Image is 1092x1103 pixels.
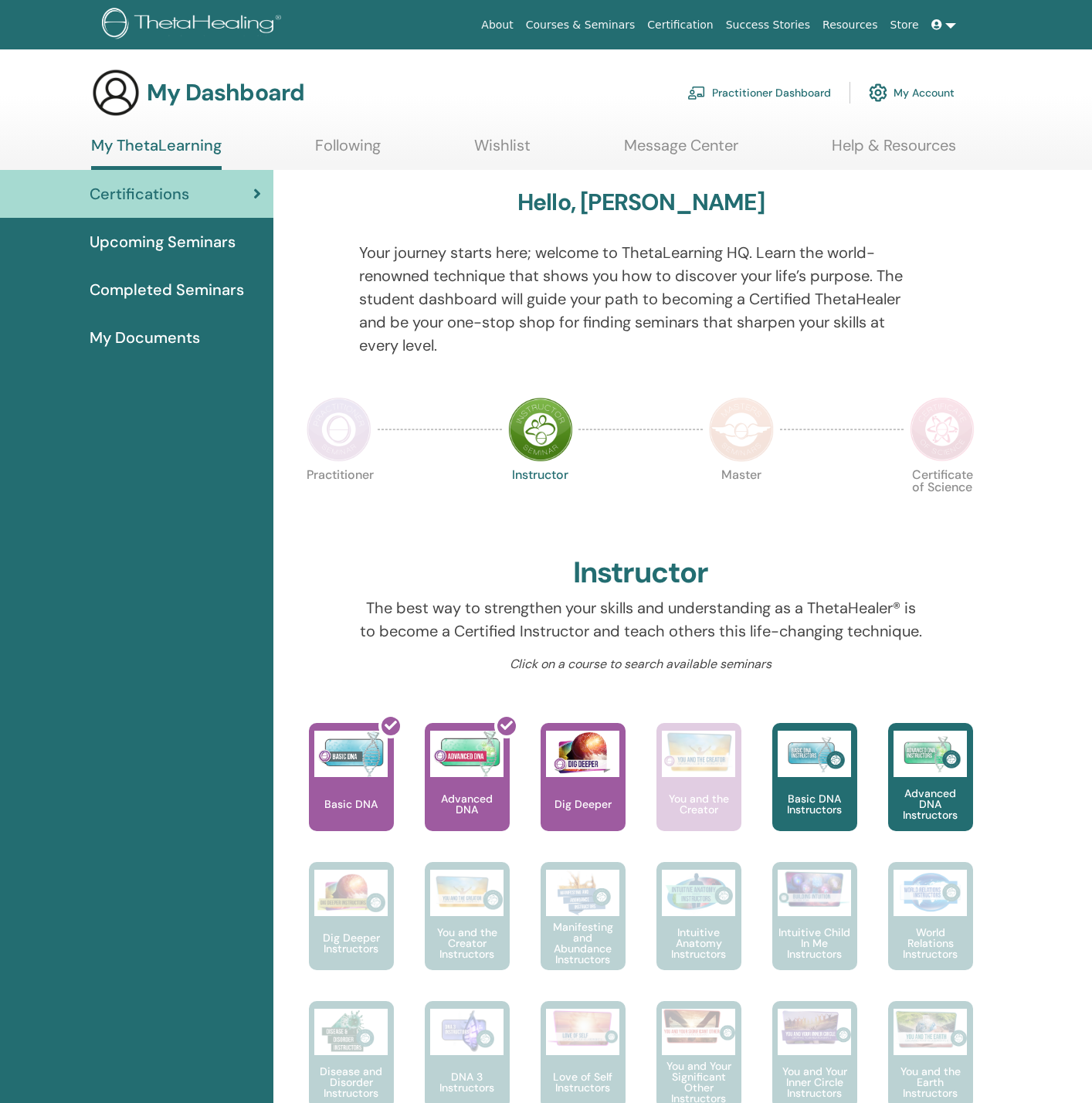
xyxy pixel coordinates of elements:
img: Practitioner [307,397,371,462]
img: World Relations Instructors [894,870,967,916]
img: Intuitive Child In Me Instructors [778,870,851,908]
img: Love of Self Instructors [546,1009,619,1047]
p: Practitioner [307,469,371,534]
p: The best way to strengthen your skills and understanding as a ThetaHealer® is to become a Certifi... [359,596,922,643]
img: Dig Deeper [546,731,619,777]
a: Intuitive Anatomy Instructors Intuitive Anatomy Instructors [656,862,741,1001]
a: Basic DNA Basic DNA [309,723,394,862]
a: About [475,11,519,39]
img: Basic DNA Instructors [778,731,851,777]
img: Master [709,397,774,462]
p: Dig Deeper Instructors [309,932,394,954]
p: You and the Creator Instructors [425,927,510,959]
p: Manifesting and Abundance Instructors [541,921,626,965]
h3: My Dashboard [147,79,304,107]
p: Master [709,469,774,534]
a: Store [884,11,925,39]
p: You and Your Inner Circle Instructors [772,1066,857,1098]
a: Dig Deeper Instructors Dig Deeper Instructors [309,862,394,1001]
a: Message Center [624,136,738,166]
a: Intuitive Child In Me Instructors Intuitive Child In Me Instructors [772,862,857,1001]
h3: Hello, [PERSON_NAME] [517,188,765,216]
p: Certificate of Science [910,469,975,534]
p: Disease and Disorder Instructors [309,1066,394,1098]
a: Resources [816,11,884,39]
a: Success Stories [720,11,816,39]
img: logo.png [102,8,287,42]
img: Disease and Disorder Instructors [314,1009,388,1055]
img: You and Your Inner Circle Instructors [778,1009,851,1046]
p: Your journey starts here; welcome to ThetaLearning HQ. Learn the world-renowned technique that sh... [359,241,922,357]
a: Courses & Seminars [520,11,642,39]
img: Intuitive Anatomy Instructors [662,870,735,916]
p: Click on a course to search available seminars [359,655,922,674]
img: Certificate of Science [910,397,975,462]
p: Instructor [508,469,573,534]
span: Completed Seminars [90,278,244,301]
a: Basic DNA Instructors Basic DNA Instructors [772,723,857,862]
span: Certifications [90,182,189,205]
p: Intuitive Child In Me Instructors [772,927,857,959]
a: My ThetaLearning [91,136,222,170]
p: DNA 3 Instructors [425,1071,510,1093]
img: Advanced DNA Instructors [894,731,967,777]
h2: Instructor [573,555,708,591]
p: You and the Creator [656,793,741,815]
p: Advanced DNA Instructors [888,788,973,820]
a: World Relations Instructors World Relations Instructors [888,862,973,1001]
img: DNA 3 Instructors [430,1009,504,1055]
span: Upcoming Seminars [90,230,236,253]
a: Help & Resources [832,136,956,166]
a: You and the Creator You and the Creator [656,723,741,862]
a: Following [315,136,381,166]
p: Advanced DNA [425,793,510,815]
p: You and the Earth Instructors [888,1066,973,1098]
a: Certification [641,11,719,39]
img: Dig Deeper Instructors [314,870,388,916]
img: Basic DNA [314,731,388,777]
p: Dig Deeper [548,799,618,809]
p: Intuitive Anatomy Instructors [656,927,741,959]
a: Advanced DNA Advanced DNA [425,723,510,862]
p: World Relations Instructors [888,927,973,959]
img: Advanced DNA [430,731,504,777]
span: My Documents [90,326,200,349]
a: Manifesting and Abundance Instructors Manifesting and Abundance Instructors [541,862,626,1001]
img: generic-user-icon.jpg [91,68,141,117]
a: Practitioner Dashboard [687,76,831,110]
img: cog.svg [869,80,887,106]
p: Love of Self Instructors [541,1071,626,1093]
img: You and the Earth Instructors [894,1009,967,1049]
p: Basic DNA Instructors [772,793,857,815]
img: You and the Creator [662,731,735,773]
a: Wishlist [474,136,531,166]
img: Manifesting and Abundance Instructors [546,870,619,916]
img: chalkboard-teacher.svg [687,86,706,100]
a: You and the Creator Instructors You and the Creator Instructors [425,862,510,1001]
img: You and the Creator Instructors [430,870,504,916]
img: You and Your Significant Other Instructors [662,1009,735,1044]
img: Instructor [508,397,573,462]
a: My Account [869,76,955,110]
a: Dig Deeper Dig Deeper [541,723,626,862]
a: Advanced DNA Instructors Advanced DNA Instructors [888,723,973,862]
